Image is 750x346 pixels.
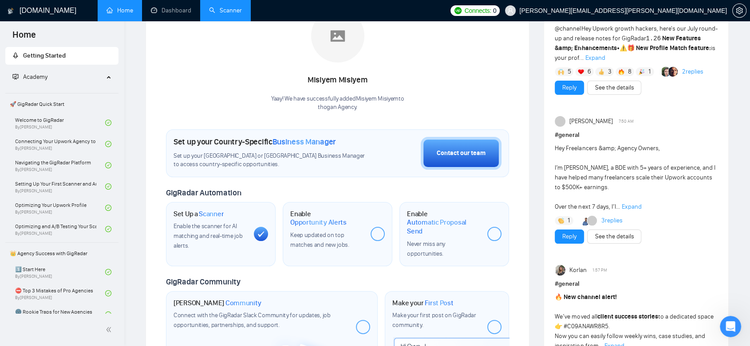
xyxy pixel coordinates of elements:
span: Home [5,28,43,47]
span: double-left [106,325,114,334]
span: check-circle [105,290,111,296]
img: Alex B [662,67,671,77]
span: 👑 Agency Success with GigRadar [6,245,118,262]
button: Contact our team [421,137,501,170]
span: ⚠️ [619,44,627,52]
a: See the details [595,232,634,241]
img: ❤️ [578,69,584,75]
li: Getting Started [5,47,118,65]
span: Enable the scanner for AI matching and real-time job alerts. [174,222,242,249]
h1: # general [555,279,718,289]
span: Opportunity Alerts [290,218,347,227]
span: 8 [628,67,632,76]
a: 🌚 Rookie Traps for New Agencies [15,305,105,324]
h1: Set Up a [174,210,224,218]
span: check-circle [105,269,111,275]
span: Hey Upwork growth hackers, here's our July round-up and release notes for GigRadar • is your prof... [555,25,717,62]
span: check-circle [105,120,111,126]
span: Keep updated on top matches and new jobs. [290,231,349,249]
span: Connects: [465,6,491,16]
span: check-circle [105,141,111,147]
img: 👏 [558,218,564,224]
span: rocket [12,52,19,58]
div: Misiyem Misiyem [271,73,404,88]
span: GigRadar Community [166,277,241,287]
a: Setting Up Your First Scanner and Auto-BidderBy[PERSON_NAME] [15,177,105,196]
iframe: Intercom live chat [720,316,741,337]
span: 5 [568,67,571,76]
a: 2replies [682,67,703,76]
span: Scanner [199,210,224,218]
span: [PERSON_NAME] [569,117,613,126]
span: Never miss any opportunities. [407,240,445,257]
span: Academy [12,73,47,81]
img: 🔥 [618,69,624,75]
div: Contact our team [437,148,486,158]
h1: # general [555,130,718,140]
span: Make your first post on GigRadar community. [392,311,476,329]
h1: Set up your Country-Specific [174,137,336,147]
span: 7:50 AM [619,117,634,125]
span: 0 [493,6,497,16]
span: check-circle [105,205,111,211]
span: First Post [425,299,453,307]
span: 6 [588,67,591,76]
span: Expand [585,54,605,62]
img: 👍 [598,69,604,75]
span: Getting Started [23,52,66,59]
a: Reply [562,232,576,241]
div: Yaay! We have successfully added Misiyem Misiyem to [271,95,404,112]
span: Community [225,299,261,307]
img: Korlan [556,265,566,276]
a: Reply [562,83,576,93]
a: homeHome [107,7,133,14]
span: Expand [621,203,641,210]
span: 👉 [555,323,562,330]
span: 1 [568,216,570,225]
a: dashboardDashboard [151,7,191,14]
a: 1️⃣ Start HereBy[PERSON_NAME] [15,262,105,282]
button: go back [6,4,23,20]
span: Hey Freelancers &amp; Agency Owners, I’m [PERSON_NAME], a BDE with 5+ years of experience, and I ... [555,144,715,210]
a: Optimizing Your Upwork ProfileBy[PERSON_NAME] [15,198,105,218]
a: ⛔ Top 3 Mistakes of Pro AgenciesBy[PERSON_NAME] [15,284,105,303]
h1: Enable [290,210,363,227]
span: check-circle [105,183,111,190]
span: 🎁 [627,44,634,52]
span: fund-projection-screen [12,74,19,80]
img: logo [8,4,14,18]
code: 1.26 [646,35,661,42]
a: Welcome to GigRadarBy[PERSON_NAME] [15,113,105,132]
span: user [507,8,513,14]
span: 🚀 GigRadar Quick Start [6,95,118,113]
button: Expand window [139,4,156,20]
div: Close [156,4,172,19]
a: Connecting Your Upwork Agency to GigRadarBy[PERSON_NAME] [15,134,105,154]
span: GigRadar Automation [166,188,241,198]
a: 3replies [601,216,623,225]
button: Reply [555,229,584,244]
span: Connect with the GigRadar Slack Community for updates, job opportunities, partnerships, and support. [174,311,331,329]
span: check-circle [105,226,111,232]
strong: New Profile Match feature: [636,44,711,52]
span: @channel [555,25,581,32]
strong: New channel alert! [564,293,616,301]
a: searchScanner [209,7,242,14]
h1: Enable [407,210,480,236]
h1: [PERSON_NAME] [174,299,261,307]
strong: client success stories [597,313,658,320]
p: thogan Agency . [271,103,404,112]
button: Reply [555,81,584,95]
span: #C09ANAWR8R5 [564,323,608,330]
span: 🔥 [555,293,562,301]
a: setting [732,7,746,14]
a: Optimizing and A/B Testing Your Scanner for Better ResultsBy[PERSON_NAME] [15,219,105,239]
button: setting [732,4,746,18]
a: Navigating the GigRadar PlatformBy[PERSON_NAME] [15,156,105,175]
img: 🙌 [558,69,564,75]
span: check-circle [105,311,111,318]
span: Korlan [569,265,587,275]
img: upwork-logo.png [454,7,462,14]
img: placeholder.png [311,9,364,62]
